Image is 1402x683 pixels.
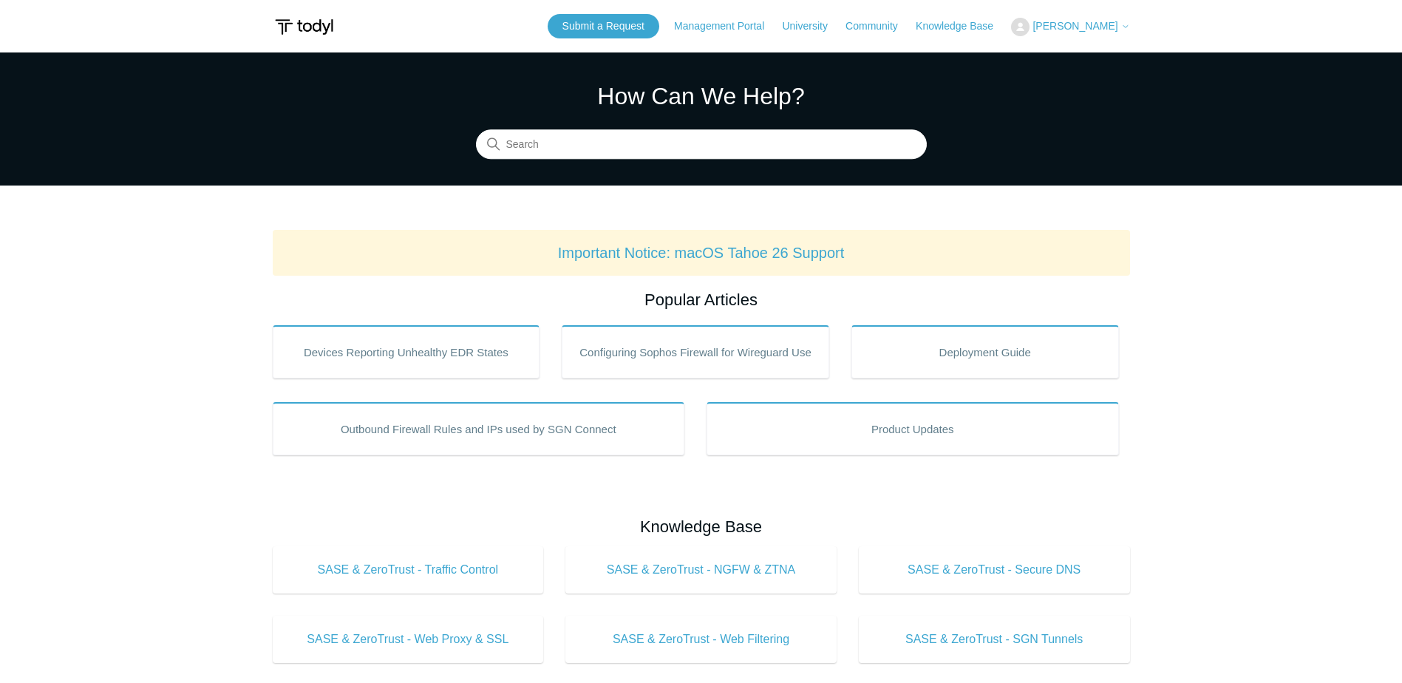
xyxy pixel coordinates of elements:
span: SASE & ZeroTrust - Secure DNS [881,561,1108,579]
a: Deployment Guide [851,325,1119,378]
a: Outbound Firewall Rules and IPs used by SGN Connect [273,402,685,455]
input: Search [476,130,927,160]
span: SASE & ZeroTrust - Web Filtering [588,631,814,648]
a: SASE & ZeroTrust - Web Filtering [565,616,837,663]
span: SASE & ZeroTrust - NGFW & ZTNA [588,561,814,579]
a: Management Portal [674,18,779,34]
span: [PERSON_NAME] [1032,20,1117,32]
a: Knowledge Base [916,18,1008,34]
a: Configuring Sophos Firewall for Wireguard Use [562,325,829,378]
a: Product Updates [707,402,1119,455]
span: SASE & ZeroTrust - SGN Tunnels [881,631,1108,648]
a: University [782,18,842,34]
button: [PERSON_NAME] [1011,18,1129,36]
a: Devices Reporting Unhealthy EDR States [273,325,540,378]
h1: How Can We Help? [476,78,927,114]
a: SASE & ZeroTrust - Secure DNS [859,546,1130,594]
a: Community [845,18,913,34]
span: SASE & ZeroTrust - Traffic Control [295,561,522,579]
a: Important Notice: macOS Tahoe 26 Support [558,245,845,261]
a: SASE & ZeroTrust - NGFW & ZTNA [565,546,837,594]
h2: Popular Articles [273,288,1130,312]
a: SASE & ZeroTrust - SGN Tunnels [859,616,1130,663]
img: Todyl Support Center Help Center home page [273,13,336,41]
span: SASE & ZeroTrust - Web Proxy & SSL [295,631,522,648]
a: SASE & ZeroTrust - Web Proxy & SSL [273,616,544,663]
a: Submit a Request [548,14,659,38]
a: SASE & ZeroTrust - Traffic Control [273,546,544,594]
h2: Knowledge Base [273,514,1130,539]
